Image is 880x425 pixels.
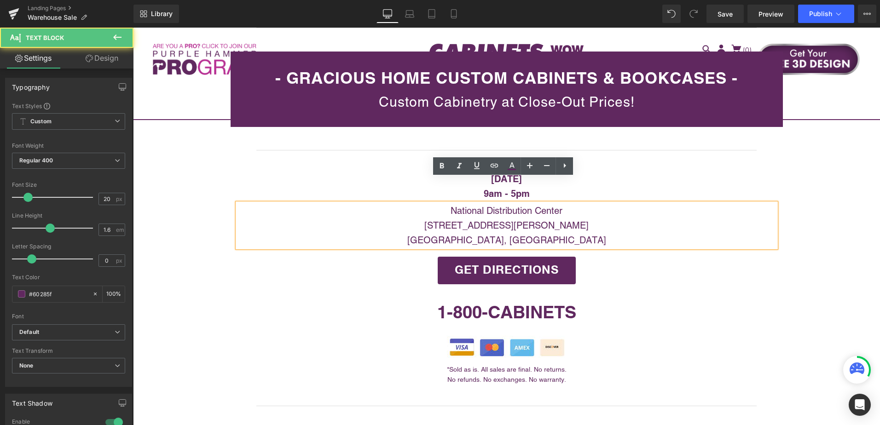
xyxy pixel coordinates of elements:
[103,286,125,302] div: %
[19,157,53,164] b: Regular 400
[798,5,854,23] button: Publish
[718,9,733,19] span: Save
[104,190,643,205] p: [STREET_ADDRESS][PERSON_NAME]
[19,328,39,336] i: Default
[12,102,125,109] div: Text Styles
[116,258,124,264] span: px
[662,5,681,23] button: Undo
[849,394,871,416] div: Open Intercom Messenger
[322,237,426,248] span: GET DIRECTIONS
[12,313,125,320] div: Font
[142,41,605,60] strong: - GRACIOUS HOME CUSTOM CABINETS & BOOKCASES -
[19,362,34,369] b: None
[809,10,832,17] span: Publish
[376,5,399,23] a: Desktop
[116,227,124,233] span: em
[12,274,125,281] div: Text Color
[758,9,783,19] span: Preview
[684,5,703,23] button: Redo
[26,34,64,41] span: Text Block
[69,48,135,69] a: Design
[30,118,52,126] b: Custom
[12,394,52,407] div: Text Shadow
[104,63,643,86] p: Custom Cabinetry at Close-Out Prices!
[443,5,465,23] a: Mobile
[28,14,77,21] span: Warehouse Sale
[12,348,125,354] div: Text Transform
[304,274,443,295] strong: 1-800-CABINETS
[399,5,421,23] a: Laptop
[116,196,124,202] span: px
[104,205,643,220] p: [GEOGRAPHIC_DATA], [GEOGRAPHIC_DATA]
[747,5,794,23] a: Preview
[29,289,88,299] input: Color
[133,5,179,23] a: New Library
[28,5,133,12] a: Landing Pages
[358,146,389,157] strong: [DATE]
[12,243,125,250] div: Letter Spacing
[12,212,125,219] div: Line Height
[305,229,443,257] a: GET DIRECTIONS
[421,5,443,23] a: Tablet
[12,78,50,91] div: Typography
[151,10,173,18] span: Library
[104,176,643,190] p: National Distribution Center
[351,161,397,172] strong: 9am - 5pm
[104,337,643,347] p: *Sold as is. All sales are final. No returns.
[104,347,643,357] p: No refunds. No exchanges. No warranty.
[12,143,125,149] div: Font Weight
[12,182,125,188] div: Font Size
[858,5,876,23] button: More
